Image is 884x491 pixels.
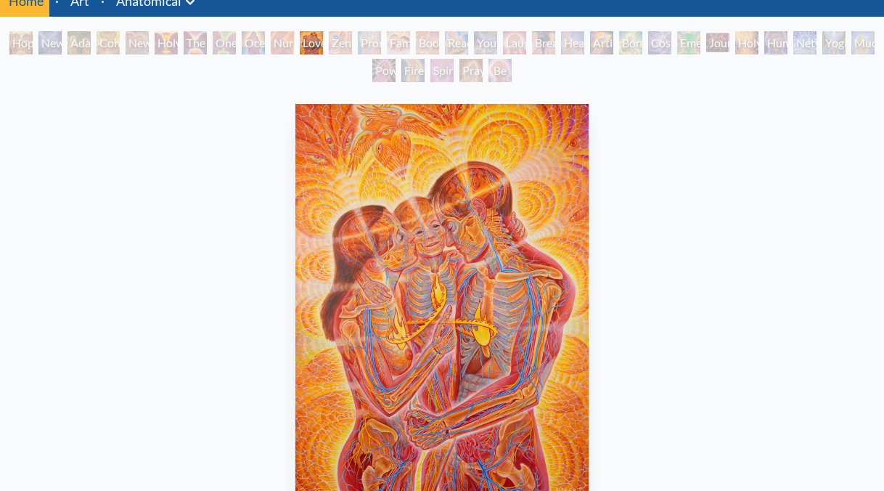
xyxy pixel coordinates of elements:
div: New Man New Woman [126,31,149,54]
div: Adam & Eve [67,31,91,54]
div: Artist's Hand [590,31,613,54]
div: Young & Old [474,31,497,54]
div: Zena Lotus [329,31,352,54]
div: Family [387,31,410,54]
div: Firewalking [401,59,425,82]
div: Contemplation [97,31,120,54]
div: Hope [9,31,33,54]
div: Holy Grail [155,31,178,54]
div: Love Circuit [300,31,323,54]
div: Boo-boo [416,31,439,54]
div: Cosmic Lovers [648,31,671,54]
div: Spirit Animates the Flesh [430,59,454,82]
div: Yogi & the Möbius Sphere [822,31,846,54]
div: One Taste [213,31,236,54]
div: Ocean of Love Bliss [242,31,265,54]
div: Holy Fire [735,31,758,54]
div: Networks [793,31,817,54]
div: The Kiss [184,31,207,54]
div: New Man [DEMOGRAPHIC_DATA]: [DEMOGRAPHIC_DATA] Mind [38,31,62,54]
div: Nursing [271,31,294,54]
div: Emerald Grail [677,31,700,54]
div: Be a Good Human Being [488,59,512,82]
div: Breathing [532,31,555,54]
div: Mudra [851,31,875,54]
div: Praying Hands [459,59,483,82]
div: Promise [358,31,381,54]
div: Laughing Man [503,31,526,54]
div: Journey of the Wounded Healer [706,31,729,54]
div: Reading [445,31,468,54]
div: Bond [619,31,642,54]
div: Human Geometry [764,31,787,54]
div: Power to the Peaceful [372,59,396,82]
div: Healing [561,31,584,54]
